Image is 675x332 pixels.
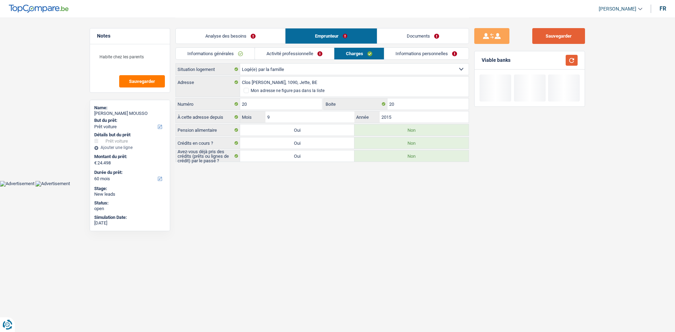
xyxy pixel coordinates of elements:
[94,170,164,175] label: Durée du prêt:
[94,145,166,150] div: Ajouter une ligne
[176,48,255,59] a: Informations générales
[94,118,164,123] label: But du prêt:
[176,77,240,88] label: Adresse
[593,3,642,15] a: [PERSON_NAME]
[240,137,354,149] label: Oui
[324,98,388,110] label: Boite
[354,137,469,149] label: Non
[176,98,240,110] label: Numéro
[660,5,666,12] div: fr
[240,124,354,136] label: Oui
[240,150,354,162] label: Oui
[354,150,469,162] label: Non
[97,33,163,39] h5: Notes
[384,48,469,59] a: Informations personnelles
[482,57,510,63] div: Viable banks
[176,111,240,123] label: À cette adresse depuis
[94,206,166,211] div: open
[94,132,166,138] div: Détails but du prêt
[251,89,324,93] div: Mon adresse ne figure pas dans la liste
[176,137,240,149] label: Crédits en cours ?
[94,215,166,220] div: Simulation Date:
[240,111,265,123] label: Mois
[94,111,166,116] div: [PERSON_NAME] MOUSSO
[94,200,166,206] div: Status:
[176,28,285,44] a: Analyse des besoins
[176,64,240,75] label: Situation logement
[176,124,240,136] label: Pension alimentaire
[94,220,166,226] div: [DATE]
[380,111,469,123] input: AAAA
[377,28,469,44] a: Documents
[532,28,585,44] button: Sauvegarder
[9,5,69,13] img: TopCompare Logo
[240,77,469,88] input: Sélectionnez votre adresse dans la barre de recherche
[285,28,377,44] a: Emprunteur
[94,105,166,111] div: Name:
[354,124,469,136] label: Non
[94,160,97,166] span: €
[129,79,155,84] span: Sauvegarder
[354,111,379,123] label: Année
[94,154,164,160] label: Montant du prêt:
[119,75,165,87] button: Sauvegarder
[94,191,166,197] div: New leads
[265,111,354,123] input: MM
[599,6,636,12] span: [PERSON_NAME]
[255,48,334,59] a: Activité professionnelle
[176,150,240,162] label: Avez-vous déjà pris des crédits (prêts ou lignes de crédit) par le passé ?
[94,186,166,191] div: Stage:
[334,48,384,59] a: Charges
[36,181,70,187] img: Advertisement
